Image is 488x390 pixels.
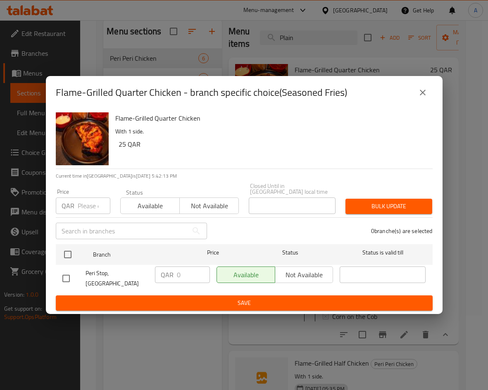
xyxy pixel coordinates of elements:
[56,112,109,165] img: Flame-Grilled Quarter Chicken
[413,83,433,102] button: close
[115,112,426,124] h6: Flame-Grilled Quarter Chicken
[56,295,433,311] button: Save
[62,298,426,308] span: Save
[352,201,426,212] span: Bulk update
[120,197,180,214] button: Available
[161,270,174,280] p: QAR
[56,223,188,239] input: Search in branches
[56,172,433,180] p: Current time in [GEOGRAPHIC_DATA] is [DATE] 5:42:13 PM
[78,197,110,214] input: Please enter price
[340,247,426,258] span: Status is valid till
[186,247,240,258] span: Price
[183,200,236,212] span: Not available
[62,201,74,211] p: QAR
[371,227,433,235] p: 0 branche(s) are selected
[56,86,347,99] h2: Flame-Grilled Quarter Chicken - branch specific choice(Seasoned Fries)
[247,247,333,258] span: Status
[86,268,148,289] span: Peri Stop, [GEOGRAPHIC_DATA]
[345,199,432,214] button: Bulk update
[93,250,179,260] span: Branch
[119,138,426,150] h6: 25 QAR
[115,126,426,137] p: With 1 side.
[124,200,176,212] span: Available
[179,197,239,214] button: Not available
[177,266,210,283] input: Please enter price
